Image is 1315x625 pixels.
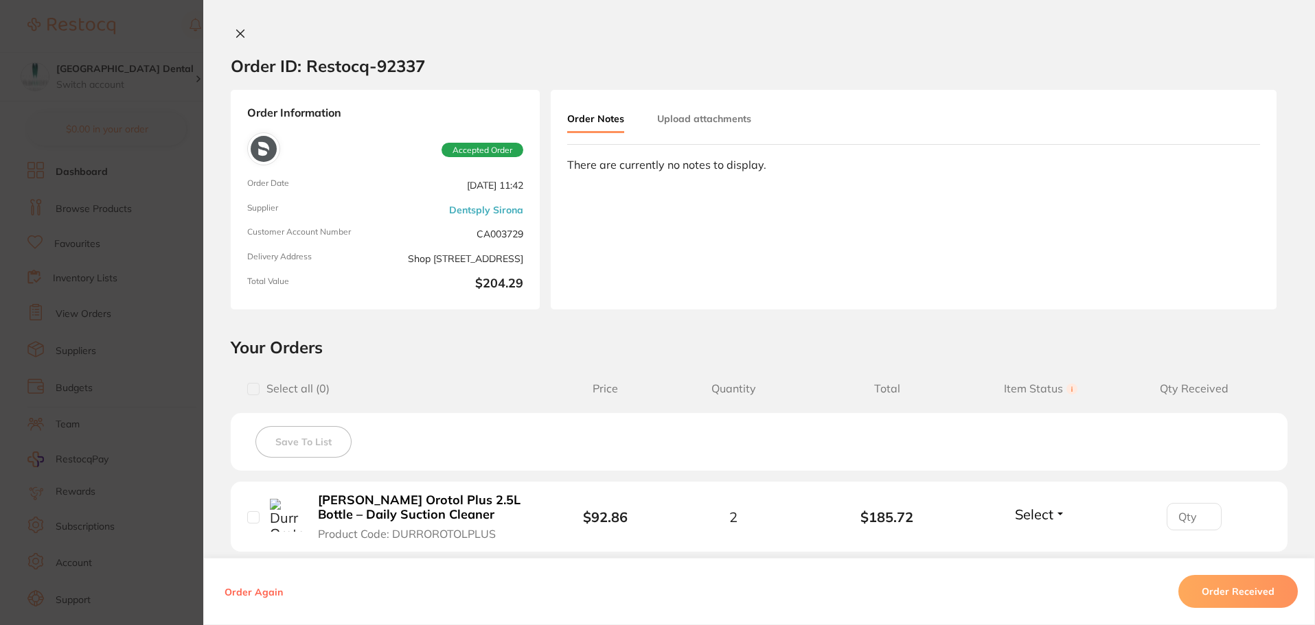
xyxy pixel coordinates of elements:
[247,178,380,192] span: Order Date
[1178,575,1298,608] button: Order Received
[247,276,380,293] span: Total Value
[656,382,810,395] span: Quantity
[583,508,628,526] b: $92.86
[260,382,330,395] span: Select all ( 0 )
[391,276,523,293] b: $204.29
[247,203,380,217] span: Supplier
[314,493,534,541] button: [PERSON_NAME] Orotol Plus 2.5L Bottle – Daily Suction Cleaner Product Code: DURROROTOLPLUS
[247,252,380,266] span: Delivery Address
[964,382,1118,395] span: Item Status
[810,382,964,395] span: Total
[1015,506,1053,523] span: Select
[220,585,287,598] button: Order Again
[247,227,380,241] span: Customer Account Number
[247,106,523,121] strong: Order Information
[442,143,523,158] span: Accepted Order
[231,337,1288,357] h2: Your Orders
[449,204,523,215] a: Dentsply Sirona
[318,493,530,521] b: [PERSON_NAME] Orotol Plus 2.5L Bottle – Daily Suction Cleaner
[231,56,425,76] h2: Order ID: Restocq- 92337
[567,158,1260,171] div: There are currently no notes to display.
[391,178,523,192] span: [DATE] 11:42
[270,499,304,532] img: Durr Orotol Plus 2.5L Bottle – Daily Suction Cleaner
[255,426,352,458] button: Save To List
[1117,382,1271,395] span: Qty Received
[391,252,523,266] span: Shop [STREET_ADDRESS]
[391,227,523,241] span: CA003729
[554,382,656,395] span: Price
[1167,503,1222,530] input: Qty
[657,106,751,131] button: Upload attachments
[251,136,277,162] img: Dentsply Sirona
[1011,506,1070,523] button: Select
[567,106,624,133] button: Order Notes
[729,509,737,525] span: 2
[318,528,496,540] span: Product Code: DURROROTOLPLUS
[810,509,964,525] b: $185.72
